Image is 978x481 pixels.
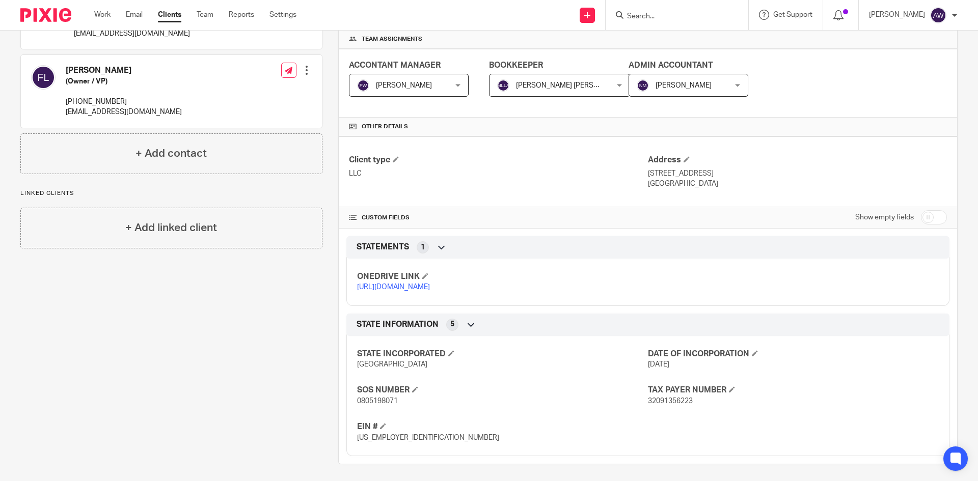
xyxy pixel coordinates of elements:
[637,79,649,92] img: svg%3E
[125,220,217,236] h4: + Add linked client
[31,65,56,90] img: svg%3E
[94,10,111,20] a: Work
[349,155,648,165] h4: Client type
[66,97,182,107] p: [PHONE_NUMBER]
[497,79,509,92] img: svg%3E
[516,82,630,89] span: [PERSON_NAME] [PERSON_NAME]
[626,12,718,21] input: Search
[930,7,946,23] img: svg%3E
[269,10,296,20] a: Settings
[357,284,430,291] a: [URL][DOMAIN_NAME]
[421,242,425,252] span: 1
[362,35,422,43] span: Team assignments
[357,79,369,92] img: svg%3E
[629,61,713,69] span: ADMIN ACCOUNTANT
[656,82,712,89] span: [PERSON_NAME]
[376,82,432,89] span: [PERSON_NAME]
[158,10,181,20] a: Clients
[648,398,693,405] span: 32091356223
[66,65,182,76] h4: [PERSON_NAME]
[648,179,947,189] p: [GEOGRAPHIC_DATA]
[357,434,499,441] span: [US_EMPLOYER_IDENTIFICATION_NUMBER]
[357,421,648,432] h4: EIN #
[773,11,812,18] span: Get Support
[648,349,939,359] h4: DATE OF INCORPORATION
[357,398,398,405] span: 0805198071
[197,10,213,20] a: Team
[20,189,322,197] p: Linked clients
[648,168,947,179] p: [STREET_ADDRESS]
[357,271,648,282] h4: ONEDRIVE LINK
[20,8,71,22] img: Pixie
[648,361,669,368] span: [DATE]
[357,361,427,368] span: [GEOGRAPHIC_DATA]
[648,385,939,395] h4: TAX PAYER NUMBER
[66,76,182,87] h5: (Owner / VP)
[66,107,182,117] p: [EMAIL_ADDRESS][DOMAIN_NAME]
[135,146,207,161] h4: + Add contact
[450,319,454,329] span: 5
[357,242,409,252] span: STATEMENTS
[357,349,648,359] h4: STATE INCORPORATED
[357,319,439,330] span: STATE INFORMATION
[74,29,190,39] p: [EMAIL_ADDRESS][DOMAIN_NAME]
[869,10,925,20] p: [PERSON_NAME]
[489,61,543,69] span: BOOKKEEPER
[126,10,143,20] a: Email
[648,155,947,165] h4: Address
[855,212,914,222] label: Show empty fields
[349,168,648,179] p: LLC
[357,385,648,395] h4: SOS NUMBER
[349,61,441,69] span: ACCONTANT MANAGER
[349,214,648,222] h4: CUSTOM FIELDS
[229,10,254,20] a: Reports
[362,123,408,131] span: Other details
